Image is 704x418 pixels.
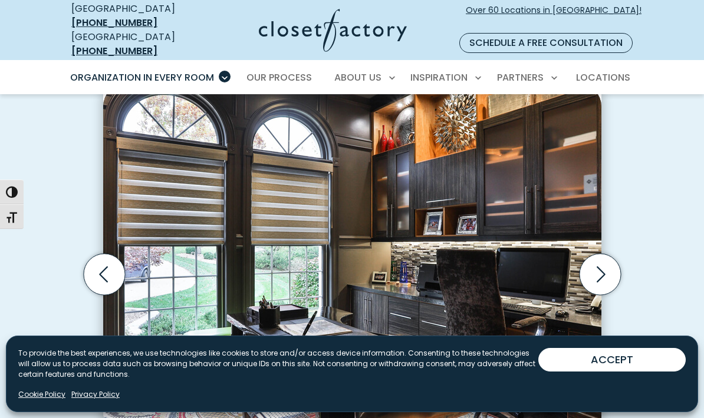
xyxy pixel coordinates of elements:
[71,30,200,58] div: [GEOGRAPHIC_DATA]
[575,249,626,300] button: Next slide
[70,71,214,84] span: Organization in Every Room
[466,4,642,29] span: Over 60 Locations in [GEOGRAPHIC_DATA]!
[18,348,538,380] p: To provide the best experiences, we use technologies like cookies to store and/or access device i...
[497,71,544,84] span: Partners
[410,71,468,84] span: Inspiration
[71,2,200,30] div: [GEOGRAPHIC_DATA]
[246,71,312,84] span: Our Process
[71,16,157,29] a: [PHONE_NUMBER]
[18,389,65,400] a: Cookie Policy
[459,33,633,53] a: Schedule a Free Consultation
[62,61,642,94] nav: Primary Menu
[71,389,120,400] a: Privacy Policy
[538,348,686,371] button: ACCEPT
[576,71,630,84] span: Locations
[259,9,407,52] img: Closet Factory Logo
[71,44,157,58] a: [PHONE_NUMBER]
[334,71,381,84] span: About Us
[79,249,130,300] button: Previous slide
